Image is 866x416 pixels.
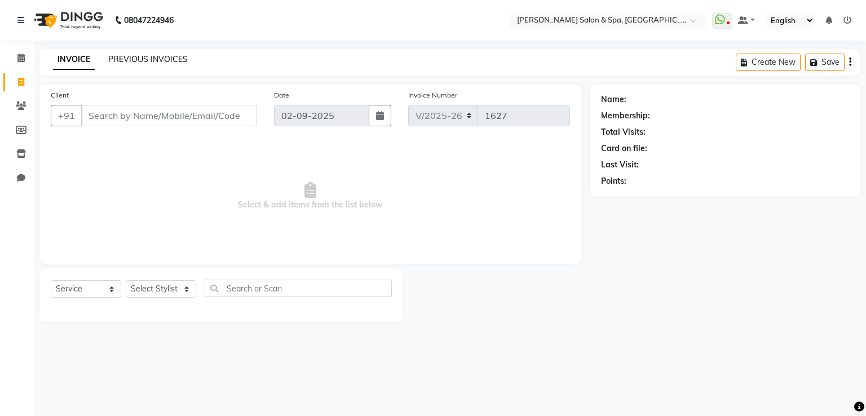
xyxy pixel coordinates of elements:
[601,94,626,105] div: Name:
[53,50,95,70] a: INVOICE
[205,280,392,297] input: Search or Scan
[601,126,646,138] div: Total Visits:
[81,105,257,126] input: Search by Name/Mobile/Email/Code
[601,143,647,154] div: Card on file:
[805,54,845,71] button: Save
[108,54,188,64] a: PREVIOUS INVOICES
[51,105,82,126] button: +91
[51,140,570,253] span: Select & add items from the list below
[736,54,801,71] button: Create New
[51,90,69,100] label: Client
[124,5,174,36] b: 08047224946
[601,159,639,171] div: Last Visit:
[601,110,650,122] div: Membership:
[274,90,289,100] label: Date
[408,90,457,100] label: Invoice Number
[29,5,106,36] img: logo
[601,175,626,187] div: Points:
